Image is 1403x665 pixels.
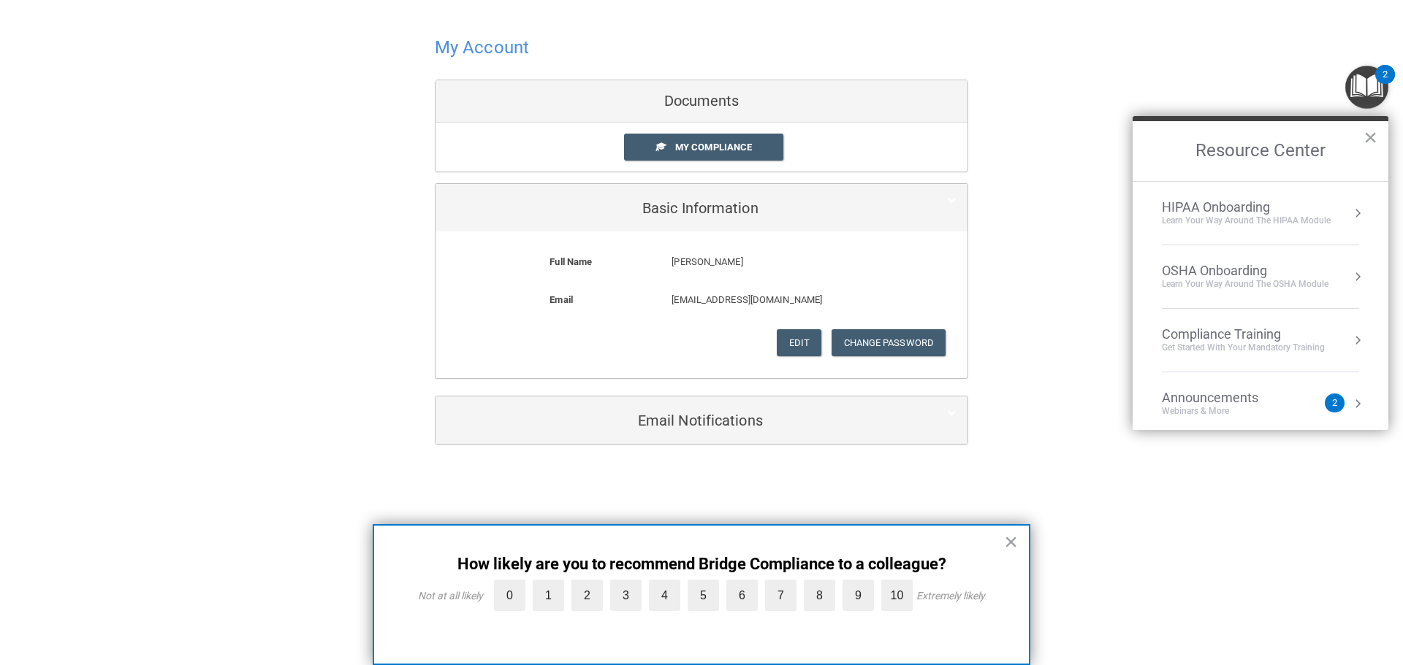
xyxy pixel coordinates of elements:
[1162,263,1328,279] div: OSHA Onboarding
[1364,126,1377,149] button: Close
[672,253,894,271] p: [PERSON_NAME]
[610,580,642,611] label: 3
[571,580,603,611] label: 2
[1133,121,1388,181] h2: Resource Center
[435,38,529,57] h4: My Account
[1345,66,1388,109] button: Open Resource Center, 2 new notifications
[675,142,752,153] span: My Compliance
[765,580,796,611] label: 7
[446,200,912,216] h5: Basic Information
[1383,74,1388,93] div: 2
[1162,278,1328,291] div: Learn your way around the OSHA module
[832,329,946,356] button: Change Password
[1133,116,1388,430] div: Resource Center
[881,580,913,611] label: 10
[1162,199,1331,215] div: HIPAA Onboarding
[403,555,1000,574] p: How likely are you to recommend Bridge Compliance to a colleague?
[804,580,835,611] label: 8
[726,580,758,611] label: 6
[446,412,912,428] h5: Email Notifications
[672,291,894,309] p: [EMAIL_ADDRESS][DOMAIN_NAME]
[688,580,719,611] label: 5
[1004,530,1018,553] button: Close
[843,580,874,611] label: 9
[1162,342,1325,354] div: Get Started with your mandatory training
[533,580,564,611] label: 1
[436,80,967,123] div: Documents
[494,580,525,611] label: 0
[550,256,592,267] b: Full Name
[777,329,821,356] button: Edit
[418,590,483,601] div: Not at all likely
[649,580,680,611] label: 4
[916,590,985,601] div: Extremely likely
[1162,215,1331,227] div: Learn Your Way around the HIPAA module
[1162,326,1325,342] div: Compliance Training
[1162,390,1288,406] div: Announcements
[1162,405,1288,418] div: Webinars & More
[550,294,573,305] b: Email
